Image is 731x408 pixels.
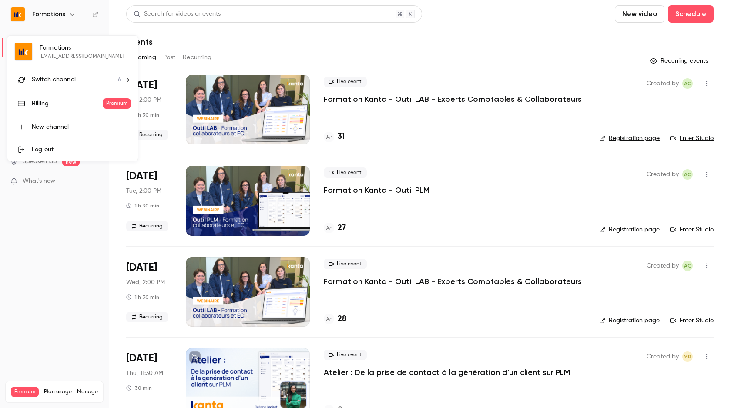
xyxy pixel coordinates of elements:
[103,98,131,109] span: Premium
[32,99,103,108] div: Billing
[118,75,121,84] span: 6
[32,75,76,84] span: Switch channel
[32,123,131,131] div: New channel
[32,145,131,154] div: Log out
